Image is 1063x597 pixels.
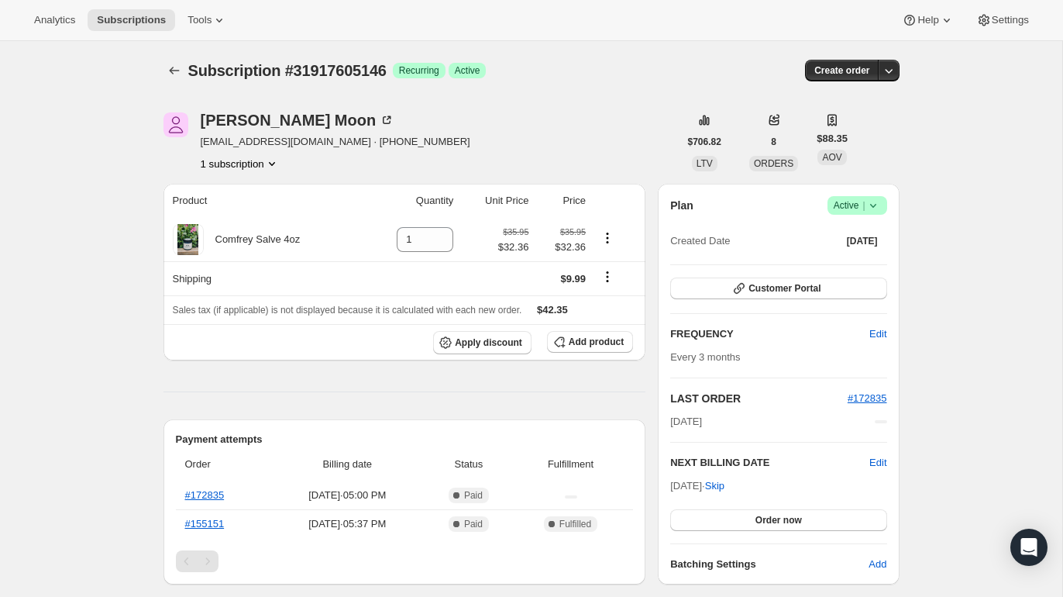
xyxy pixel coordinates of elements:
[762,131,786,153] button: 8
[201,156,280,171] button: Product actions
[533,184,590,218] th: Price
[595,268,620,285] button: Shipping actions
[697,158,713,169] span: LTV
[670,326,869,342] h2: FREQUENCY
[859,552,896,577] button: Add
[834,198,881,213] span: Active
[817,131,848,147] span: $88.35
[862,199,865,212] span: |
[458,184,533,218] th: Unit Price
[822,152,841,163] span: AOV
[679,131,731,153] button: $706.82
[670,557,869,572] h6: Batching Settings
[173,305,522,316] span: Sales tax (if applicable) is not displayed because it is calculated with each new order.
[670,351,740,363] span: Every 3 months
[538,240,586,255] span: $32.36
[163,60,185,81] button: Subscriptions
[1010,529,1048,566] div: Open Intercom Messenger
[917,14,938,26] span: Help
[992,14,1029,26] span: Settings
[670,391,848,406] h2: LAST ORDER
[88,9,175,31] button: Subscriptions
[429,457,508,472] span: Status
[176,432,634,447] h2: Payment attempts
[670,278,886,299] button: Customer Portal
[399,64,439,77] span: Recurring
[433,331,531,354] button: Apply discount
[464,489,483,502] span: Paid
[201,112,395,128] div: [PERSON_NAME] Moon
[847,235,878,247] span: [DATE]
[185,489,225,501] a: #172835
[771,136,776,148] span: 8
[869,455,886,471] button: Edit
[814,64,869,77] span: Create order
[670,509,886,531] button: Order now
[34,14,75,26] span: Analytics
[187,14,212,26] span: Tools
[869,326,886,342] span: Edit
[275,516,421,532] span: [DATE] · 05:37 PM
[560,227,586,236] small: $35.95
[705,478,724,494] span: Skip
[547,331,633,353] button: Add product
[595,229,620,247] button: Product actions
[838,230,887,252] button: [DATE]
[503,227,528,236] small: $35.95
[755,514,802,526] span: Order now
[559,518,591,530] span: Fulfilled
[670,233,730,249] span: Created Date
[848,391,887,406] button: #172835
[275,457,421,472] span: Billing date
[455,336,522,349] span: Apply discount
[537,304,568,316] span: $42.35
[464,518,483,530] span: Paid
[163,184,365,218] th: Product
[688,136,721,148] span: $706.82
[204,232,301,247] div: Comfrey Salve 4oz
[670,455,869,471] h2: NEXT BILLING DATE
[869,557,886,572] span: Add
[364,184,458,218] th: Quantity
[696,474,734,499] button: Skip
[176,447,270,481] th: Order
[498,240,529,255] span: $32.36
[670,198,693,213] h2: Plan
[569,336,624,348] span: Add product
[97,14,166,26] span: Subscriptions
[670,414,702,430] span: [DATE]
[185,518,225,530] a: #155151
[805,60,879,81] button: Create order
[188,62,387,79] span: Subscription #31917605146
[560,273,586,285] span: $9.99
[748,282,820,295] span: Customer Portal
[860,322,896,347] button: Edit
[893,9,963,31] button: Help
[518,457,624,472] span: Fulfillment
[848,392,887,404] a: #172835
[176,550,634,572] nav: Pagination
[163,261,365,295] th: Shipping
[275,488,421,503] span: [DATE] · 05:00 PM
[670,480,724,492] span: [DATE] ·
[455,64,480,77] span: Active
[25,9,84,31] button: Analytics
[163,112,188,137] span: Kara Moon
[201,134,470,150] span: [EMAIL_ADDRESS][DOMAIN_NAME] · [PHONE_NUMBER]
[754,158,793,169] span: ORDERS
[967,9,1038,31] button: Settings
[178,9,236,31] button: Tools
